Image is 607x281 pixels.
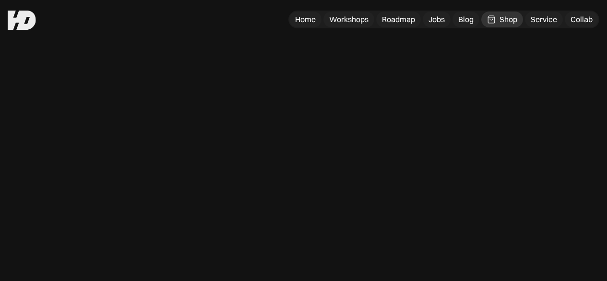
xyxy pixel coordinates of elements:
div: Service [531,14,557,24]
a: Jobs [423,12,451,27]
div: Home [295,14,316,24]
div: Shop [500,14,517,24]
a: Collab [565,12,598,27]
a: Roadmap [376,12,421,27]
a: Service [525,12,563,27]
a: Home [289,12,321,27]
a: Shop [481,12,523,27]
span: & [115,68,137,116]
div: Roadmap [382,14,415,24]
div: Collab [571,14,593,24]
a: Workshops [323,12,374,27]
div: Jobs [428,14,445,24]
div: Blog [458,14,474,24]
div: Workshops [329,14,369,24]
a: Blog [452,12,479,27]
span: UIUX [297,68,383,116]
